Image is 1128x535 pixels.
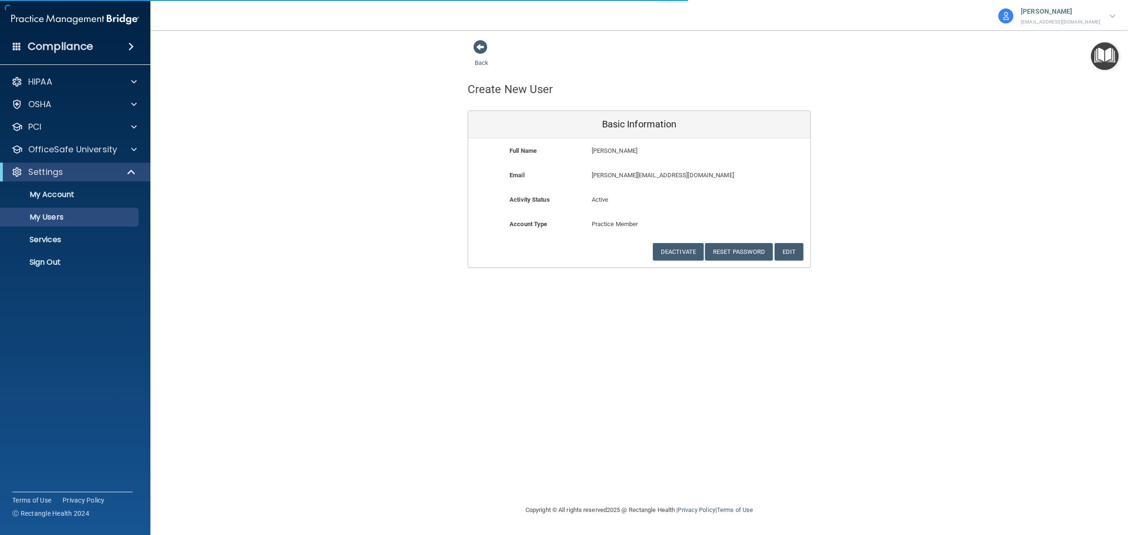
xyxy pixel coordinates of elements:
[509,172,525,179] b: Email
[998,8,1013,24] img: avatar.17b06cb7.svg
[475,48,488,66] a: Back
[592,219,687,230] p: Practice Member
[11,144,137,155] a: OfficeSafe University
[11,10,139,29] img: PMB logo
[6,235,134,244] p: Services
[717,506,753,513] a: Terms of Use
[11,166,136,178] a: Settings
[28,121,41,133] p: PCI
[12,509,89,518] span: Ⓒ Rectangle Health 2024
[509,147,537,154] b: Full Name
[509,220,547,228] b: Account Type
[6,212,134,222] p: My Users
[6,258,134,267] p: Sign Out
[6,190,134,199] p: My Account
[592,194,687,205] p: Active
[28,166,63,178] p: Settings
[11,99,137,110] a: OSHA
[28,144,117,155] p: OfficeSafe University
[28,76,52,87] p: HIPAA
[592,145,742,157] p: [PERSON_NAME]
[1021,18,1100,26] p: [EMAIL_ADDRESS][DOMAIN_NAME]
[12,496,51,505] a: Terms of Use
[468,495,811,525] div: Copyright © All rights reserved 2025 @ Rectangle Health | |
[11,121,137,133] a: PCI
[1021,6,1100,18] p: [PERSON_NAME]
[63,496,105,505] a: Privacy Policy
[705,243,773,260] button: Reset Password
[678,506,715,513] a: Privacy Policy
[11,76,137,87] a: HIPAA
[468,111,810,138] div: Basic Information
[775,243,803,260] button: Edit
[509,196,550,203] b: Activity Status
[653,243,704,260] button: Deactivate
[1110,15,1115,18] img: arrow-down.227dba2b.svg
[468,83,553,95] h4: Create New User
[592,170,742,181] p: [PERSON_NAME][EMAIL_ADDRESS][DOMAIN_NAME]
[28,99,52,110] p: OSHA
[28,40,93,53] h4: Compliance
[1091,42,1119,70] button: Open Resource Center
